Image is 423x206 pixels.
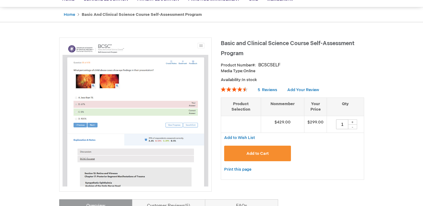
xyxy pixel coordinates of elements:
[221,68,364,74] p: Online
[258,62,281,68] div: BCSCSELF
[82,12,202,17] strong: Basic and Clinical Science Course Self-Assessment Program
[246,151,269,156] span: Add to Cart
[258,87,260,92] span: 5
[221,77,364,83] p: Availability:
[287,87,319,92] a: Add Your Review
[224,166,251,173] a: Print this page
[304,116,327,133] td: $299.00
[327,98,364,116] th: Qty
[258,87,278,92] a: 5 Reviews
[304,98,327,116] th: Your Price
[63,41,208,186] img: Basic and Clinical Science Course Self-Assessment Program
[221,40,354,57] span: Basic and Clinical Science Course Self-Assessment Program
[348,124,357,129] div: -
[224,135,255,140] a: Add to Wish List
[242,77,257,82] span: In stock
[221,98,261,116] th: Product Selection
[64,12,75,17] a: Home
[224,146,291,161] button: Add to Cart
[221,63,256,68] strong: Product Number
[221,87,248,92] div: 92%
[262,87,277,92] span: Reviews
[348,119,357,125] div: +
[261,98,304,116] th: Nonmember
[261,116,304,133] td: $429.00
[336,119,348,129] input: Qty
[221,69,243,73] strong: Media Type:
